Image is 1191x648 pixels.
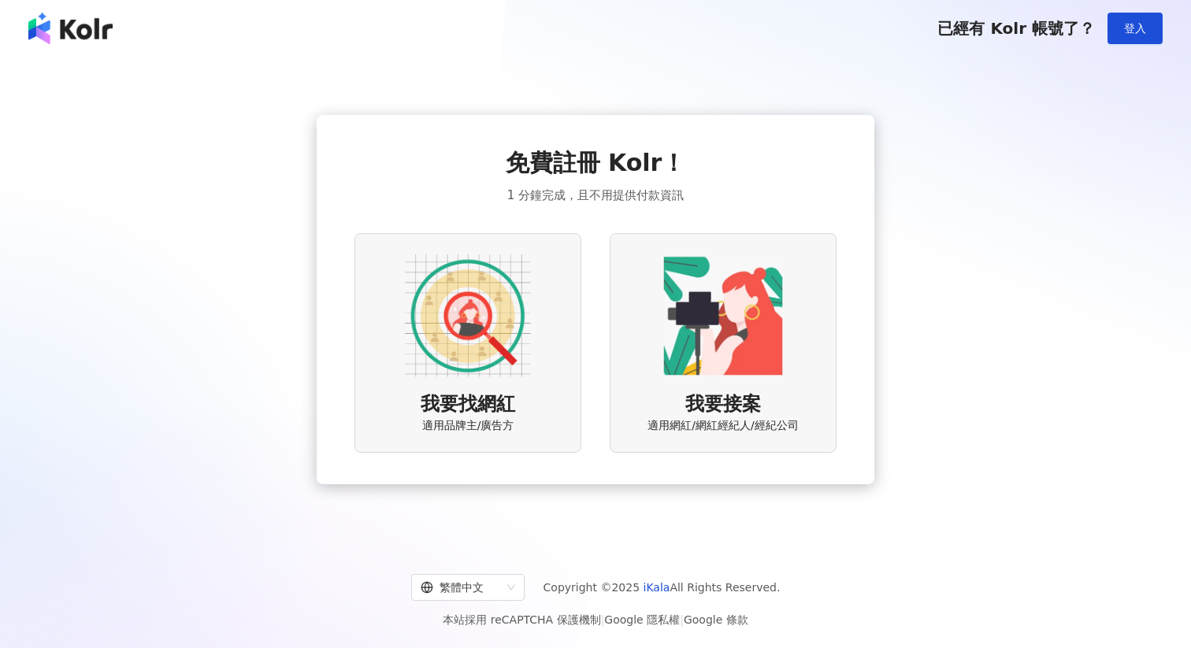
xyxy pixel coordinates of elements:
span: 已經有 Kolr 帳號了？ [937,19,1095,38]
span: 適用網紅/網紅經紀人/經紀公司 [647,418,798,434]
img: logo [28,13,113,44]
a: iKala [644,581,670,594]
div: 繁體中文 [421,575,501,600]
span: 1 分鐘完成，且不用提供付款資訊 [507,186,684,205]
span: 我要接案 [685,391,761,418]
span: 我要找網紅 [421,391,515,418]
span: 免費註冊 Kolr！ [506,146,686,180]
span: 本站採用 reCAPTCHA 保護機制 [443,610,748,629]
img: AD identity option [405,253,531,379]
img: KOL identity option [660,253,786,379]
span: | [601,613,605,626]
span: Copyright © 2025 All Rights Reserved. [544,578,781,597]
span: | [680,613,684,626]
a: Google 隱私權 [604,613,680,626]
span: 適用品牌主/廣告方 [422,418,514,434]
button: 登入 [1108,13,1163,44]
span: 登入 [1124,22,1146,35]
a: Google 條款 [684,613,748,626]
